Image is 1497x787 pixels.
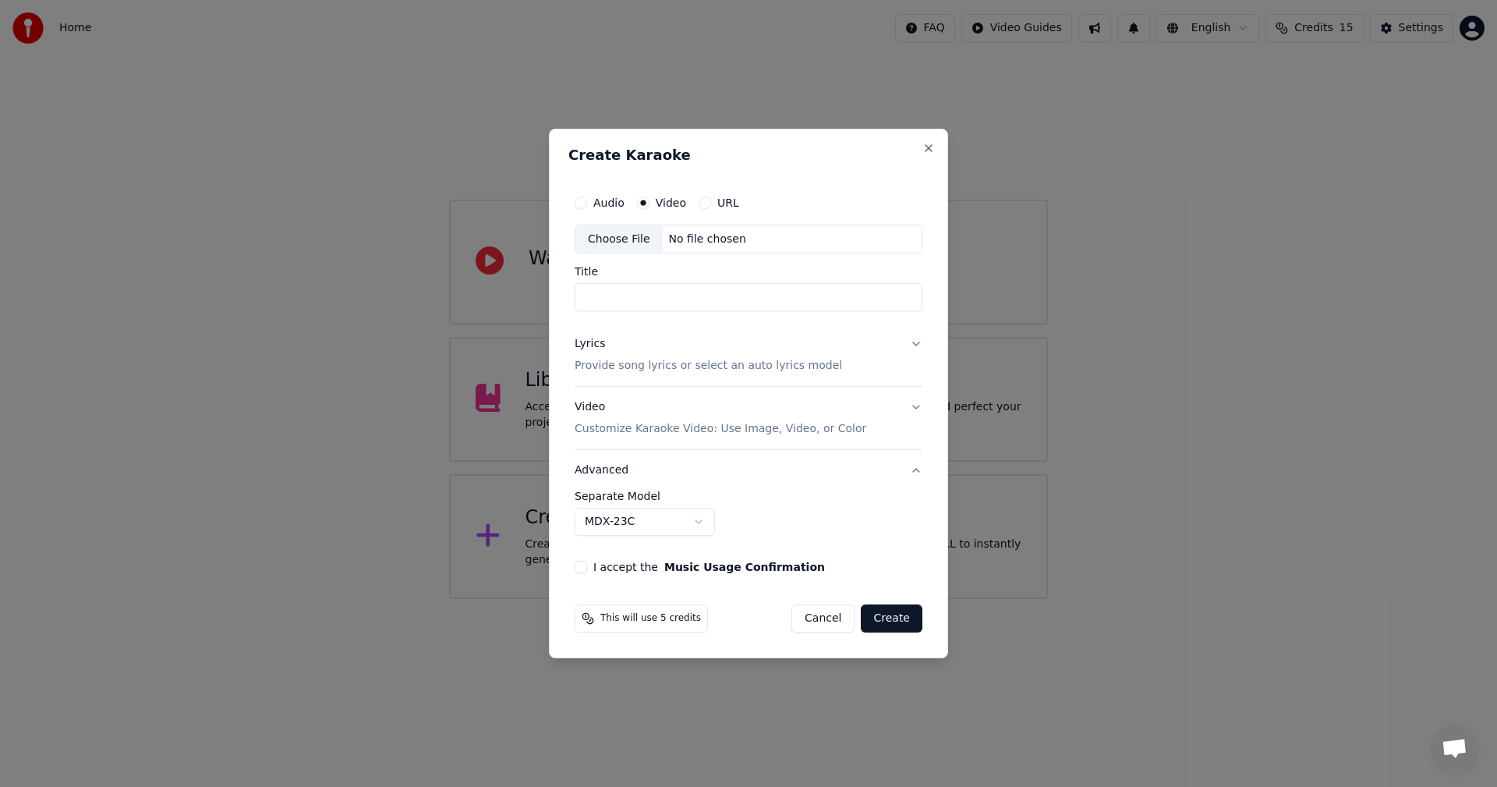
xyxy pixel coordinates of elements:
h2: Create Karaoke [568,148,929,162]
div: Lyrics [575,337,605,353]
label: Video [656,197,686,208]
p: Provide song lyrics or select an auto lyrics model [575,359,842,374]
label: Title [575,267,922,278]
button: LyricsProvide song lyrics or select an auto lyrics model [575,324,922,387]
div: Video [575,400,866,438]
label: Audio [593,197,625,208]
label: I accept the [593,562,825,573]
button: VideoCustomize Karaoke Video: Use Image, Video, or Color [575,388,922,450]
button: Cancel [791,604,855,633]
button: I accept the [664,562,825,573]
label: URL [717,197,739,208]
label: Separate Model [575,491,922,502]
div: No file chosen [663,232,752,247]
button: Advanced [575,450,922,491]
p: Customize Karaoke Video: Use Image, Video, or Color [575,421,866,437]
div: Choose File [575,225,663,253]
div: Advanced [575,491,922,548]
span: This will use 5 credits [600,612,701,625]
button: Create [861,604,922,633]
